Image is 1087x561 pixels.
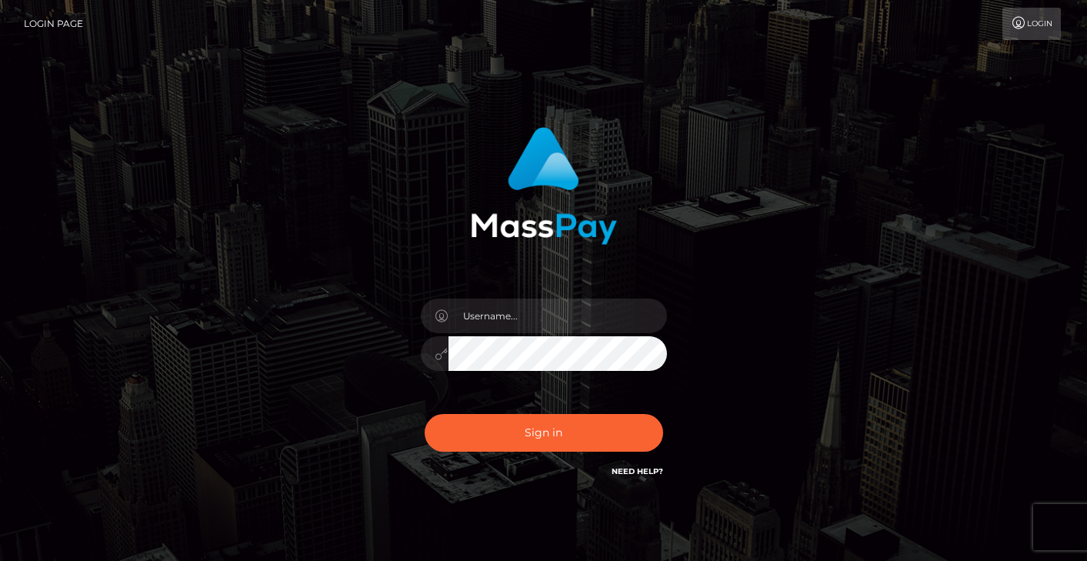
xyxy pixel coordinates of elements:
a: Login Page [24,8,83,40]
a: Need Help? [612,466,663,476]
input: Username... [448,299,667,333]
button: Sign in [425,414,663,452]
a: Login [1002,8,1061,40]
img: MassPay Login [471,127,617,245]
